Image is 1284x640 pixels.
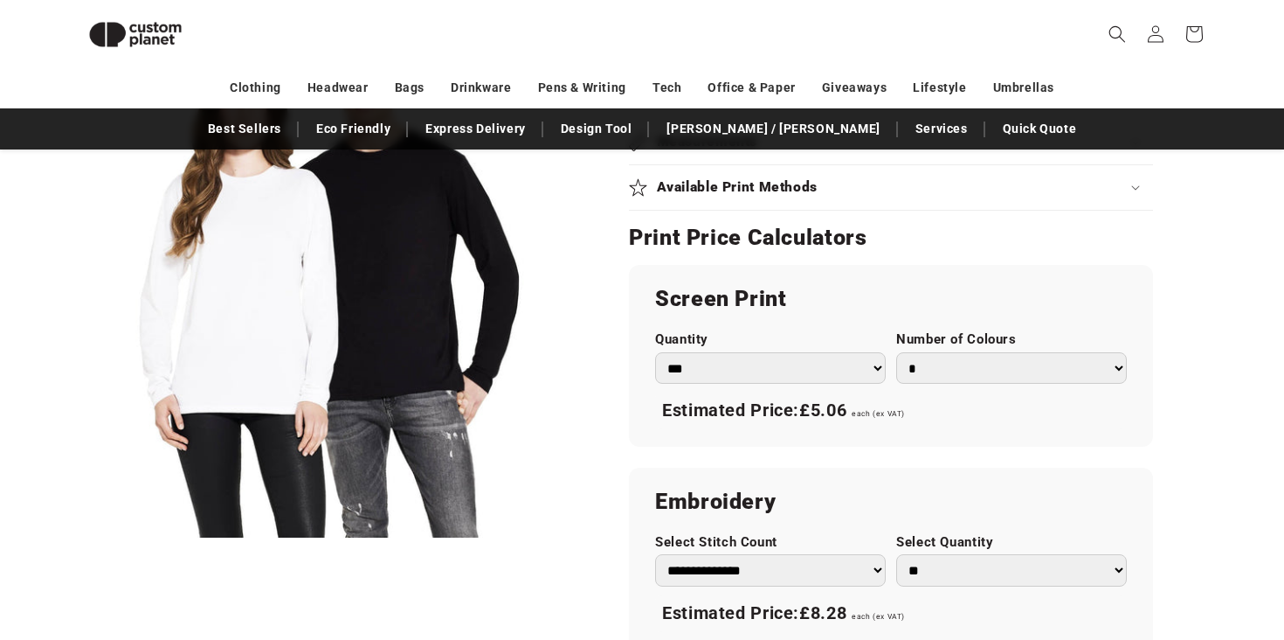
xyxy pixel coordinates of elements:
[799,400,846,421] span: £5.06
[822,73,887,103] a: Giveaways
[655,393,1127,429] div: Estimated Price:
[652,73,681,103] a: Tech
[307,73,369,103] a: Headwear
[74,7,197,62] img: Custom Planet
[913,73,966,103] a: Lifestyle
[1098,15,1136,53] summary: Search
[896,534,1127,551] label: Select Quantity
[993,73,1054,103] a: Umbrellas
[307,114,399,144] a: Eco Friendly
[451,73,511,103] a: Drinkware
[199,114,290,144] a: Best Sellers
[629,224,1153,252] h2: Print Price Calculators
[799,602,846,623] span: £8.28
[417,114,535,144] a: Express Delivery
[852,612,905,621] span: each (ex VAT)
[708,73,795,103] a: Office & Paper
[230,73,281,103] a: Clothing
[655,595,1127,632] div: Estimated Price:
[655,285,1127,313] h2: Screen Print
[655,488,1127,516] h2: Embroidery
[896,331,1127,348] label: Number of Colours
[655,534,886,551] label: Select Stitch Count
[552,114,641,144] a: Design Tool
[1197,556,1284,640] iframe: Chat Widget
[74,26,585,538] media-gallery: Gallery Viewer
[658,114,888,144] a: [PERSON_NAME] / [PERSON_NAME]
[994,114,1086,144] a: Quick Quote
[907,114,977,144] a: Services
[629,165,1153,210] summary: Available Print Methods
[395,73,425,103] a: Bags
[852,409,905,418] span: each (ex VAT)
[538,73,626,103] a: Pens & Writing
[655,331,886,348] label: Quantity
[657,178,818,197] h2: Available Print Methods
